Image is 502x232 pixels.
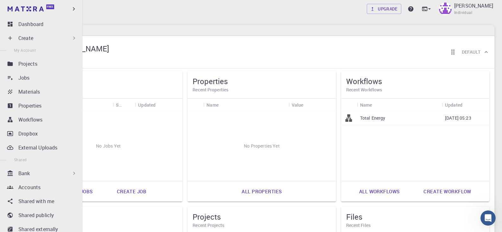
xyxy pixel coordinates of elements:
p: Total Energy [360,115,385,121]
img: logo [8,6,44,11]
div: Name [360,99,372,111]
img: Prashant Kumar [439,3,452,15]
div: Status [116,99,122,111]
a: Dropbox [5,127,80,140]
div: Bank [5,167,80,180]
a: Shared publicly [5,209,80,222]
h5: Jobs [39,76,177,86]
span: Shared [14,157,27,162]
h6: Recent Files [346,222,484,229]
p: Dropbox [18,130,38,137]
h6: Recent Projects [193,222,331,229]
a: All workflows [352,184,407,199]
div: Name [357,99,442,111]
a: Properties [5,99,80,112]
div: Name [207,99,219,111]
p: [PERSON_NAME] [454,2,493,10]
div: Value [289,99,336,111]
p: Create [18,34,33,42]
div: Updated [138,99,156,111]
h5: Materials [39,212,177,222]
div: Create [5,32,80,44]
a: Dashboard [5,18,80,30]
p: Shared with me [18,197,54,205]
h6: Default [462,49,480,56]
p: Shared publicly [18,211,54,219]
div: Prashant Kumar[PERSON_NAME]IndividualReorder cardsDefault [29,36,494,69]
p: Properties [18,102,42,109]
div: Icon [187,99,203,111]
p: External Uploads [18,144,57,151]
p: Workflows [18,116,42,123]
button: Sort [303,100,313,110]
h5: Projects [193,212,331,222]
a: Projects [5,57,80,70]
iframe: Intercom live chat [480,210,496,226]
a: External Uploads [5,141,80,154]
a: Materials [5,85,80,98]
h6: Recent Materials [39,222,177,229]
button: Sort [156,100,166,110]
h5: Properties [193,76,331,86]
h5: Files [346,212,484,222]
p: Dashboard [18,20,43,28]
span: Individual [454,10,472,16]
button: Sort [219,100,229,110]
div: No Properties Yet [187,111,336,181]
p: [DATE] 05:23 [445,115,471,121]
h6: Recent Workflows [346,86,484,93]
span: Support [13,4,35,10]
a: Accounts [5,181,80,194]
a: Upgrade [367,4,401,14]
div: Status [113,99,135,111]
div: Name [203,99,288,111]
div: No Jobs Yet [34,111,182,181]
button: Sort [462,100,473,110]
a: Shared with me [5,195,80,208]
p: Bank [18,169,30,177]
div: Updated [442,99,489,111]
h5: Workflows [346,76,484,86]
div: Updated [135,99,182,111]
a: Jobs [5,71,80,84]
div: Name [50,99,113,111]
p: Materials [18,88,40,96]
h6: Recent Properties [193,86,331,93]
h6: Recent Jobs [39,86,177,93]
div: Icon [341,99,357,111]
button: Reorder cards [447,46,459,58]
p: Projects [18,60,37,68]
button: Sort [122,100,132,110]
p: Jobs [18,74,30,82]
a: Create workflow [416,184,478,199]
p: Accounts [18,183,41,191]
div: Updated [445,99,462,111]
button: Sort [372,100,382,110]
span: My Account [14,48,36,53]
a: Workflows [5,113,80,126]
a: All properties [235,184,289,199]
div: Value [292,99,303,111]
a: Create job [110,184,153,199]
